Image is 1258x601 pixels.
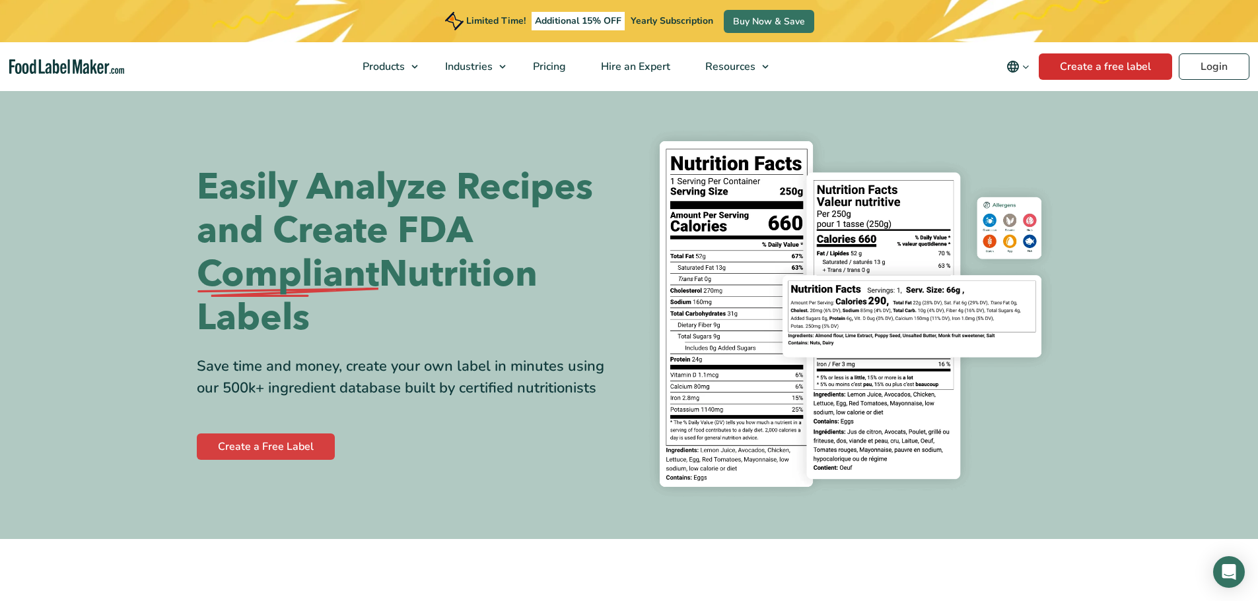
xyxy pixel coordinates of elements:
[345,42,425,91] a: Products
[997,53,1039,80] button: Change language
[1039,53,1172,80] a: Create a free label
[197,356,619,399] div: Save time and money, create your own label in minutes using our 500k+ ingredient database built b...
[631,15,713,27] span: Yearly Subscription
[516,42,580,91] a: Pricing
[441,59,494,74] span: Industries
[584,42,685,91] a: Hire an Expert
[9,59,125,75] a: Food Label Maker homepage
[597,59,672,74] span: Hire an Expert
[724,10,814,33] a: Buy Now & Save
[359,59,406,74] span: Products
[1179,53,1249,80] a: Login
[466,15,526,27] span: Limited Time!
[197,166,619,340] h1: Easily Analyze Recipes and Create FDA Nutrition Labels
[197,253,379,296] span: Compliant
[529,59,567,74] span: Pricing
[428,42,512,91] a: Industries
[197,433,335,460] a: Create a Free Label
[532,12,625,30] span: Additional 15% OFF
[701,59,757,74] span: Resources
[1213,556,1245,588] div: Open Intercom Messenger
[688,42,775,91] a: Resources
